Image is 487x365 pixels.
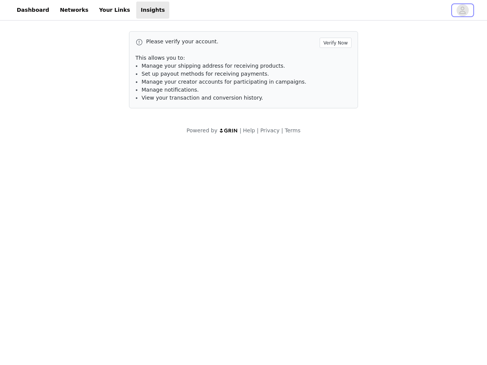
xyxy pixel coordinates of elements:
[142,79,306,85] span: Manage your creator accounts for participating in campaigns.
[94,2,135,19] a: Your Links
[257,127,259,133] span: |
[240,127,242,133] span: |
[219,128,238,133] img: logo
[142,71,269,77] span: Set up payout methods for receiving payments.
[136,2,169,19] a: Insights
[135,54,352,62] p: This allows you to:
[186,127,217,133] span: Powered by
[459,4,466,16] div: avatar
[285,127,300,133] a: Terms
[142,87,199,93] span: Manage notifications.
[243,127,255,133] a: Help
[320,38,352,48] button: Verify Now
[142,63,285,69] span: Manage your shipping address for receiving products.
[12,2,54,19] a: Dashboard
[142,95,263,101] span: View your transaction and conversion history.
[281,127,283,133] span: |
[260,127,280,133] a: Privacy
[146,38,317,46] p: Please verify your account.
[55,2,93,19] a: Networks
